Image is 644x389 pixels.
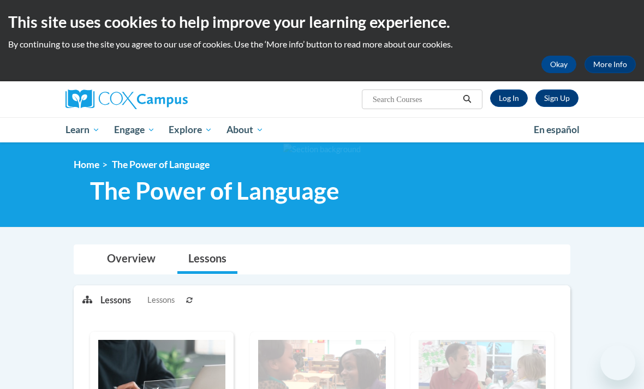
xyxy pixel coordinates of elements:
a: Register [535,89,579,107]
span: Lessons [147,294,175,306]
a: Cox Campus [65,89,225,109]
a: En español [527,118,587,141]
p: Lessons [100,294,131,306]
a: Learn [58,117,107,142]
span: Learn [65,123,100,136]
a: About [219,117,271,142]
span: About [226,123,264,136]
a: Home [74,159,99,170]
p: By continuing to use the site you agree to our use of cookies. Use the ‘More info’ button to read... [8,38,636,50]
img: Cox Campus [65,89,188,109]
h2: This site uses cookies to help improve your learning experience. [8,11,636,33]
span: Engage [114,123,155,136]
a: Log In [490,89,528,107]
a: Overview [96,245,166,274]
a: Explore [162,117,219,142]
div: Main menu [57,117,587,142]
a: Lessons [177,245,237,274]
span: Explore [169,123,212,136]
span: The Power of Language [112,159,210,170]
button: Search [459,93,475,106]
input: Search Courses [372,93,459,106]
button: Okay [541,56,576,73]
iframe: Button to launch messaging window [600,345,635,380]
span: En español [534,124,580,135]
span: The Power of Language [90,176,339,205]
img: Section background [283,143,361,155]
a: Engage [107,117,162,142]
a: More Info [585,56,636,73]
